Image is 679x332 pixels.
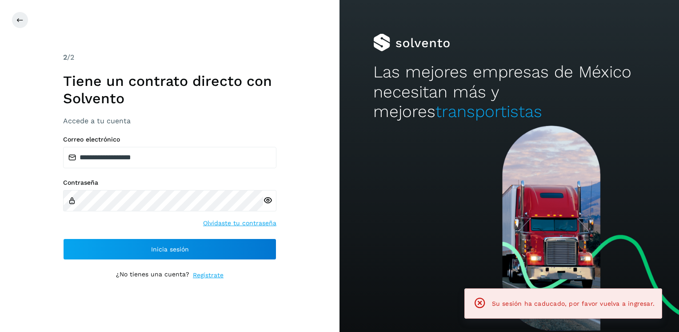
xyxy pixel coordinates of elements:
[151,246,189,252] span: Inicia sesión
[492,300,655,307] span: Su sesión ha caducado, por favor vuelva a ingresar.
[63,136,276,143] label: Correo electrónico
[63,179,276,186] label: Contraseña
[63,117,276,125] h3: Accede a tu cuenta
[116,271,189,280] p: ¿No tienes una cuenta?
[63,73,276,107] h1: Tiene un contrato directo con Solvento
[435,102,542,121] span: transportistas
[63,53,67,61] span: 2
[373,62,645,121] h2: Las mejores empresas de México necesitan más y mejores
[63,52,276,63] div: /2
[203,219,276,228] a: Olvidaste tu contraseña
[193,271,224,280] a: Regístrate
[63,239,276,260] button: Inicia sesión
